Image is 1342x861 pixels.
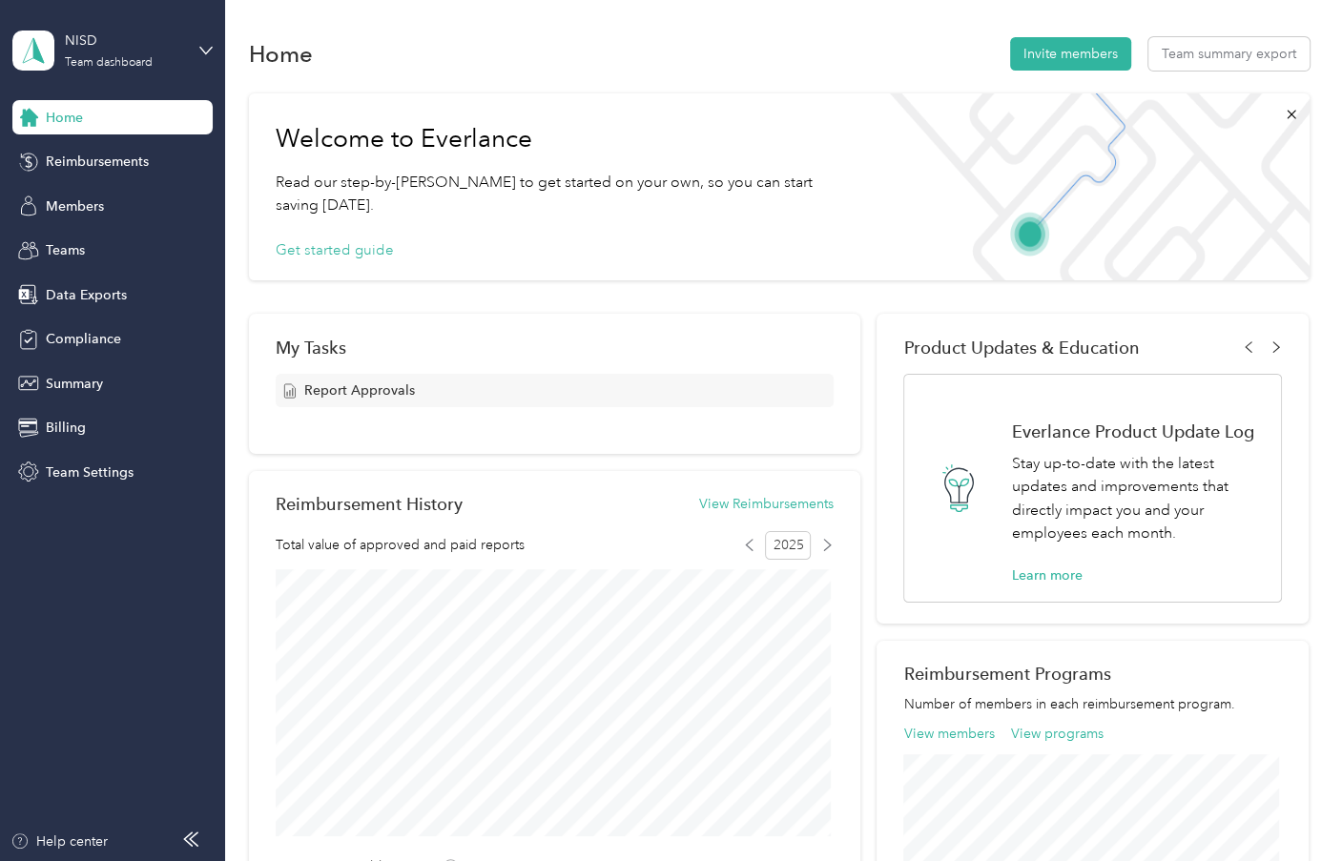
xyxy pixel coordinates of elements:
span: Product Updates & Education [903,338,1139,358]
p: Stay up-to-date with the latest updates and improvements that directly impact you and your employ... [1011,452,1261,545]
span: Data Exports [46,285,127,305]
iframe: Everlance-gr Chat Button Frame [1235,754,1342,861]
p: Number of members in each reimbursement program. [903,694,1282,714]
div: NISD [65,31,184,51]
span: Report Approvals [304,380,415,400]
span: Billing [46,418,86,438]
button: Team summary export [1148,37,1310,71]
span: Compliance [46,329,121,349]
span: Summary [46,374,103,394]
h2: Reimbursement History [276,494,463,514]
span: Home [46,108,83,128]
button: Help center [10,831,108,851]
button: Invite members [1010,37,1131,71]
button: Learn more [1011,565,1082,585]
div: Team dashboard [65,57,153,69]
a: Get started guide [276,240,846,262]
div: My Tasks [276,338,834,358]
span: Teams [46,240,85,260]
span: Members [46,196,104,216]
span: Team Settings [46,462,134,482]
img: Welcome to everlance [873,93,1310,280]
button: View members [903,724,994,744]
button: View Reimbursements [699,494,834,514]
h1: Everlance Product Update Log [1011,421,1261,441]
h1: Welcome to Everlance [276,124,846,154]
span: 2025 [765,531,811,560]
h1: Home [249,44,313,64]
h2: Reimbursement Programs [903,664,1282,684]
p: Read our step-by-[PERSON_NAME] to get started on your own, so you can start saving [DATE]. [276,171,846,217]
span: Total value of approved and paid reports [276,535,525,555]
button: View programs [1011,724,1104,744]
span: Reimbursements [46,152,149,172]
